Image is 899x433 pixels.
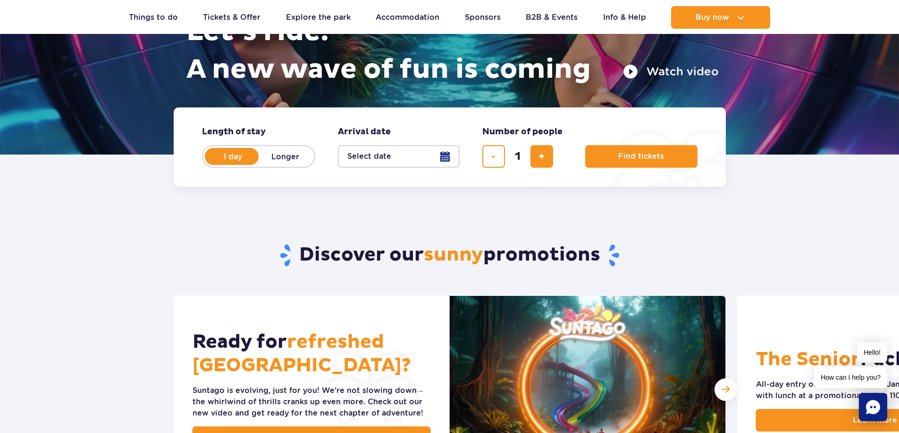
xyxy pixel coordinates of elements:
span: refreshed [GEOGRAPHIC_DATA]? [193,330,411,377]
button: remove ticket [482,145,505,168]
h2: Ready for [193,330,431,377]
a: Explore the park [286,6,351,29]
div: Suntago is evolving, just for you! We're not slowing down – the whirlwind of thrills cranks up ev... [193,385,431,419]
span: Number of people [482,126,563,138]
span: sunny [424,243,483,267]
div: Next slide [714,378,737,401]
button: Select date [338,145,460,168]
label: Longer [259,147,312,166]
span: Hello! [857,343,887,363]
a: Accommodation [376,6,439,29]
span: Buy now [696,13,729,22]
span: The Senior [756,348,860,371]
div: Chat [859,393,887,421]
a: Sponsors [465,6,501,29]
a: Info & Help [603,6,646,29]
button: Buy now [671,6,770,29]
a: B2B & Events [526,6,578,29]
span: Find tickets [618,152,664,161]
span: Arrival date [338,126,391,138]
h2: Discover our promotions [173,243,726,268]
a: Things to do [129,6,178,29]
span: Length of stay [202,126,266,138]
input: number of tickets [506,145,529,168]
label: 1 day [206,147,260,166]
button: add ticket [530,145,553,168]
span: Learn more [853,415,897,426]
h1: Let’s ride! A new wave of fun is coming [186,13,719,89]
a: Tickets & Offer [203,6,260,29]
form: Planning your visit to Park of Poland [174,107,726,187]
button: Find tickets [585,145,697,168]
span: How can I help you? [814,367,887,388]
button: Watch video [623,64,719,79]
